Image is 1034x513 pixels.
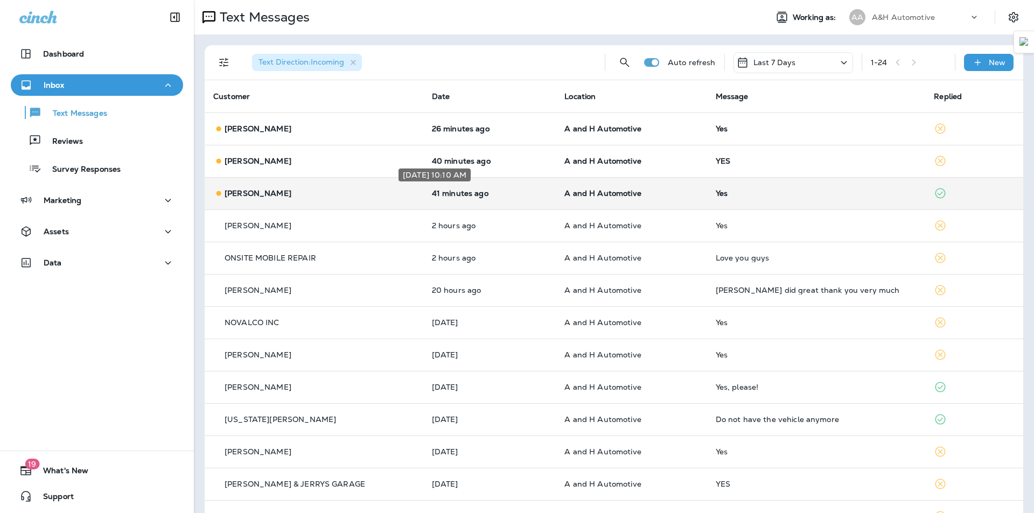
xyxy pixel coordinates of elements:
[872,13,935,22] p: A&H Automotive
[564,188,641,198] span: A and H Automotive
[11,189,183,211] button: Marketing
[213,92,250,101] span: Customer
[432,189,548,198] p: Oct 8, 2025 10:10 AM
[44,196,81,205] p: Marketing
[564,414,641,424] span: A and H Automotive
[432,157,548,165] p: Oct 8, 2025 10:11 AM
[225,447,291,456] p: [PERSON_NAME]
[432,254,548,262] p: Oct 8, 2025 08:03 AM
[41,137,83,147] p: Reviews
[252,54,362,71] div: Text Direction:Incoming
[225,480,365,488] p: [PERSON_NAME] & JERRYS GARAGE
[44,258,62,267] p: Data
[716,221,917,230] div: Yes
[432,415,548,424] p: Oct 6, 2025 10:32 AM
[871,58,888,67] div: 1 - 24
[564,92,596,101] span: Location
[11,486,183,507] button: Support
[564,479,641,489] span: A and H Automotive
[43,50,84,58] p: Dashboard
[1019,37,1029,47] img: Detect Auto
[225,221,291,230] p: [PERSON_NAME]
[716,415,917,424] div: Do not have the vehicle anymore
[716,286,917,294] div: Yall did great thank you very much
[32,492,74,505] span: Support
[989,58,1005,67] p: New
[564,253,641,263] span: A and H Automotive
[432,350,548,359] p: Oct 7, 2025 10:12 AM
[716,480,917,488] div: YES
[793,13,839,22] span: Working as:
[432,318,548,327] p: Oct 7, 2025 10:44 AM
[564,382,641,392] span: A and H Automotive
[716,318,917,327] div: Yes
[716,124,917,133] div: Yes
[225,189,291,198] p: [PERSON_NAME]
[668,58,716,67] p: Auto refresh
[225,254,316,262] p: ONSITE MOBILE REPAIR
[42,109,107,119] p: Text Messages
[614,52,635,73] button: Search Messages
[564,318,641,327] span: A and H Automotive
[258,57,344,67] span: Text Direction : Incoming
[213,52,235,73] button: Filters
[564,221,641,230] span: A and H Automotive
[225,286,291,294] p: [PERSON_NAME]
[11,43,183,65] button: Dashboard
[564,285,641,295] span: A and H Automotive
[41,165,121,175] p: Survey Responses
[225,318,280,327] p: NOVALCO INC
[432,383,548,391] p: Oct 7, 2025 08:26 AM
[432,286,548,294] p: Oct 7, 2025 02:28 PM
[564,156,641,166] span: A and H Automotive
[11,129,183,152] button: Reviews
[564,124,641,133] span: A and H Automotive
[716,350,917,359] div: Yes
[753,58,796,67] p: Last 7 Days
[716,383,917,391] div: Yes, please!
[25,459,39,469] span: 19
[225,415,336,424] p: [US_STATE][PERSON_NAME]
[716,254,917,262] div: Love you guys
[215,9,310,25] p: Text Messages
[11,460,183,481] button: 19What's New
[849,9,865,25] div: AA
[225,124,291,133] p: [PERSON_NAME]
[934,92,962,101] span: Replied
[160,6,190,28] button: Collapse Sidebar
[11,101,183,124] button: Text Messages
[44,227,69,236] p: Assets
[432,92,450,101] span: Date
[11,157,183,180] button: Survey Responses
[716,189,917,198] div: Yes
[225,350,291,359] p: [PERSON_NAME]
[432,480,548,488] p: Oct 6, 2025 10:13 AM
[225,157,291,165] p: [PERSON_NAME]
[564,447,641,456] span: A and H Automotive
[32,466,88,479] span: What's New
[564,350,641,360] span: A and H Automotive
[11,252,183,273] button: Data
[432,221,548,230] p: Oct 8, 2025 08:08 AM
[716,92,749,101] span: Message
[225,383,291,391] p: [PERSON_NAME]
[432,447,548,456] p: Oct 6, 2025 10:16 AM
[44,81,64,89] p: Inbox
[432,124,548,133] p: Oct 8, 2025 10:25 AM
[716,447,917,456] div: Yes
[399,168,471,181] div: [DATE] 10:10 AM
[11,221,183,242] button: Assets
[11,74,183,96] button: Inbox
[1004,8,1023,27] button: Settings
[716,157,917,165] div: YES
